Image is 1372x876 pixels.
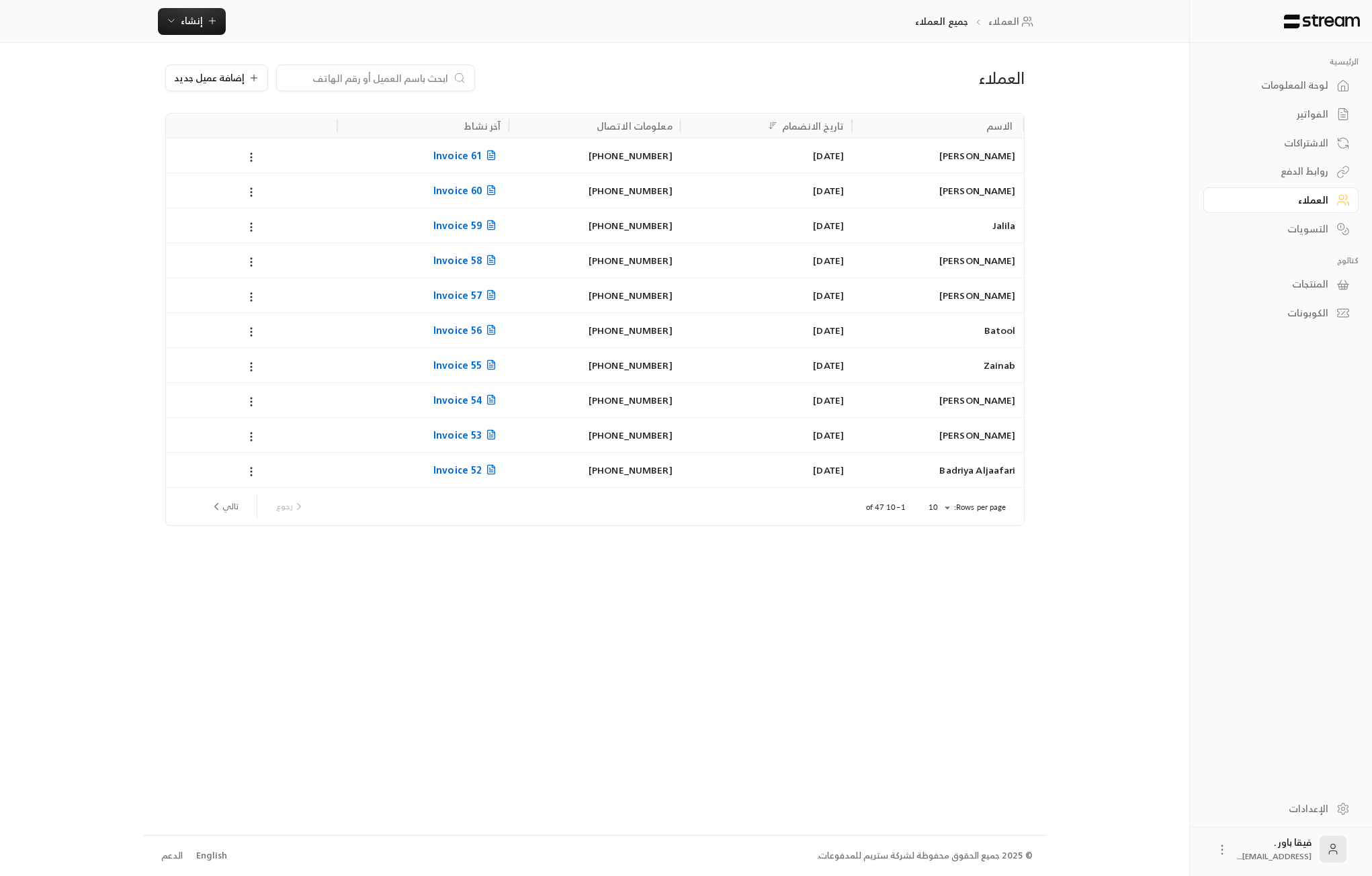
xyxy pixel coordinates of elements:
p: جميع العملاء [915,15,968,28]
a: الاشتراكات [1203,130,1359,156]
a: العملاء [1203,187,1359,214]
div: [DATE] [689,138,844,173]
span: Invoice 57 [433,287,501,304]
div: [DATE] [689,173,844,208]
img: Logo [1283,14,1361,29]
div: [PHONE_NUMBER] [517,138,672,173]
div: العملاء [746,67,1024,89]
span: Invoice 61 [433,147,501,164]
a: الكوبونات [1203,300,1359,326]
div: Badriya Aljaafari [860,453,1015,487]
div: [DATE] [689,418,844,452]
div: الاشتراكات [1220,136,1328,150]
span: Invoice 59 [433,217,501,234]
div: آخر نشاط [464,118,501,134]
div: العملاء [1220,193,1328,207]
span: [EMAIL_ADDRESS].... [1237,849,1312,863]
a: الدعم [157,844,187,868]
div: [PHONE_NUMBER] [517,418,672,452]
input: ابحث باسم العميل أو رقم الهاتف [285,71,449,85]
div: فيقا باور . [1237,836,1312,863]
nav: breadcrumb [915,15,1038,28]
div: معلومات الاتصال [597,118,673,134]
div: [DATE] [689,453,844,487]
div: Batool [860,313,1015,347]
button: إنشاء [158,8,226,35]
div: 10 [922,499,954,516]
span: Invoice 52 [433,462,501,478]
div: التسويات [1220,222,1328,236]
div: [DATE] [689,243,844,277]
div: Zainab [860,348,1015,382]
span: Invoice 53 [433,427,501,443]
span: Invoice 60 [433,182,501,199]
div: [PHONE_NUMBER] [517,383,672,417]
div: لوحة المعلومات [1220,79,1328,92]
p: 1–10 of 47 [866,502,906,513]
div: [DATE] [689,208,844,243]
div: [PHONE_NUMBER] [517,348,672,382]
div: [PHONE_NUMBER] [517,173,672,208]
span: إضافة عميل جديد [174,73,245,83]
span: Invoice 58 [433,252,501,269]
span: إنشاء [181,12,203,29]
div: Jalila [860,208,1015,243]
p: الرئيسية [1203,56,1359,67]
a: العملاء [988,15,1037,28]
button: next page [205,495,244,518]
div: [PHONE_NUMBER] [517,243,672,277]
div: الفواتير [1220,107,1328,121]
a: روابط الدفع [1203,159,1359,185]
div: المنتجات [1220,277,1328,291]
div: [PERSON_NAME] [860,173,1015,208]
a: الإعدادات [1203,795,1359,822]
a: لوحة المعلومات [1203,73,1359,99]
div: © 2025 جميع الحقوق محفوظة لشركة ستريم للمدفوعات. [817,849,1033,863]
span: Invoice 56 [433,322,501,339]
div: [DATE] [689,313,844,347]
p: Rows per page: [954,502,1006,513]
div: [DATE] [689,278,844,312]
div: [PHONE_NUMBER] [517,278,672,312]
div: [PERSON_NAME] [860,243,1015,277]
div: [DATE] [689,348,844,382]
span: Invoice 55 [433,357,501,374]
p: كتالوج [1203,255,1359,266]
div: [PERSON_NAME] [860,278,1015,312]
div: [PERSON_NAME] [860,383,1015,417]
div: [PHONE_NUMBER] [517,208,672,243]
div: [PHONE_NUMBER] [517,313,672,347]
div: [PERSON_NAME] [860,138,1015,173]
div: الإعدادات [1220,802,1328,816]
span: Invoice 54 [433,392,501,408]
div: [PHONE_NUMBER] [517,453,672,487]
button: Sort [765,118,781,134]
div: روابط الدفع [1220,165,1328,178]
div: [PERSON_NAME] [860,418,1015,452]
div: الاسم [986,118,1013,134]
a: التسويات [1203,216,1359,242]
button: إضافة عميل جديد [165,64,268,91]
div: الكوبونات [1220,306,1328,320]
div: تاريخ الانضمام [782,118,845,134]
div: [DATE] [689,383,844,417]
a: المنتجات [1203,271,1359,298]
div: English [196,849,227,863]
a: الفواتير [1203,101,1359,128]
